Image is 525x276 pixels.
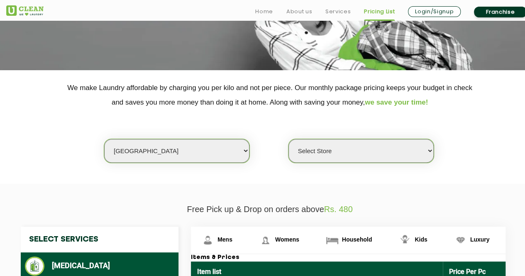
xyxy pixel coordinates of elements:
a: Services [325,7,351,17]
h3: Items & Prices [191,254,505,261]
a: About us [286,7,312,17]
img: Mens [200,233,215,247]
img: Dry Cleaning [25,256,44,276]
img: UClean Laundry and Dry Cleaning [6,5,44,16]
span: Rs. 480 [324,205,353,214]
span: Kids [415,236,427,243]
img: Household [325,233,339,247]
h4: Select Services [21,227,178,252]
li: [MEDICAL_DATA] [25,256,174,276]
span: Mens [217,236,232,243]
span: Household [342,236,372,243]
a: Login/Signup [408,6,461,17]
img: Womens [258,233,273,247]
span: we save your time! [365,98,428,106]
span: Womens [275,236,299,243]
img: Kids [398,233,412,247]
a: Home [255,7,273,17]
img: Luxury [453,233,468,247]
span: Luxury [470,236,490,243]
a: Pricing List [364,7,395,17]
